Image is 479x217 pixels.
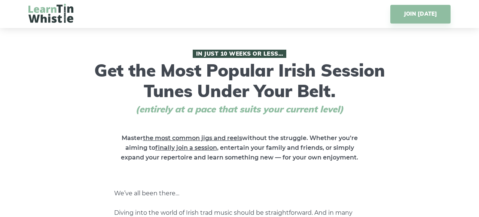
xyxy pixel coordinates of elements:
a: JOIN [DATE] [390,5,451,24]
h1: Get the Most Popular Irish Session Tunes Under Your Belt. [92,50,387,115]
span: finally join a session [155,144,217,151]
span: (entirely at a pace that suits your current level) [122,104,357,115]
img: LearnTinWhistle.com [28,4,73,23]
span: the most common jigs and reels [143,134,242,142]
strong: Master without the struggle. Whether you’re aiming to , entertain your family and friends, or sim... [121,134,358,161]
span: In Just 10 Weeks or Less… [193,50,286,58]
